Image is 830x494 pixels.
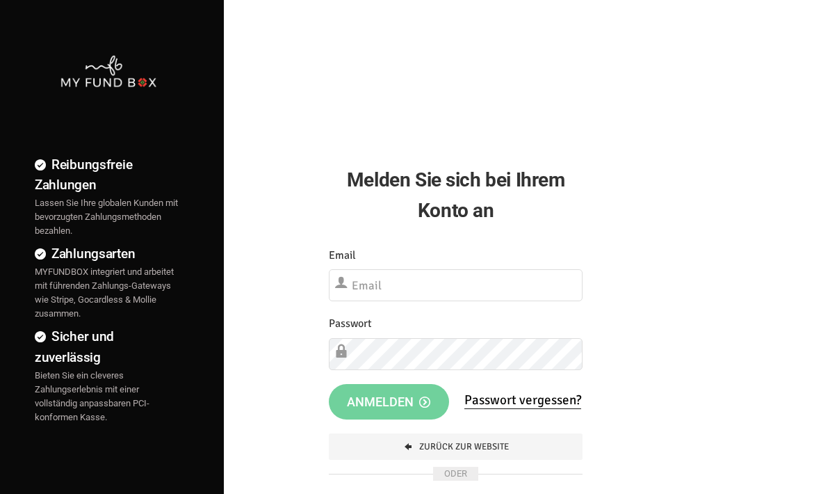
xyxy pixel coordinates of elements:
[35,266,174,319] span: MYFUNDBOX integriert und arbeitet mit führenden Zahlungs-Gateways wie Stripe, Gocardless & Mollie...
[329,384,448,420] button: Anmelden
[35,326,182,367] h4: Sicher und zuverlässig
[329,433,583,460] a: Zurück zur Website
[433,467,478,481] span: ODER
[329,315,372,333] label: Passwort
[329,269,583,301] input: Email
[464,392,581,409] a: Passwort vergessen?
[329,247,356,264] label: Email
[329,165,583,225] h2: Melden Sie sich bei Ihrem Konto an
[347,395,430,409] span: Anmelden
[35,370,149,422] span: Bieten Sie ein cleveres Zahlungserlebnis mit einer vollständig anpassbaren PCI-konformen Kasse.
[35,244,182,264] h4: Zahlungsarten
[35,154,182,195] h4: Reibungsfreie Zahlungen
[35,198,178,236] span: Lassen Sie Ihre globalen Kunden mit bevorzugten Zahlungsmethoden bezahlen.
[60,54,157,88] img: mfbwhite.png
